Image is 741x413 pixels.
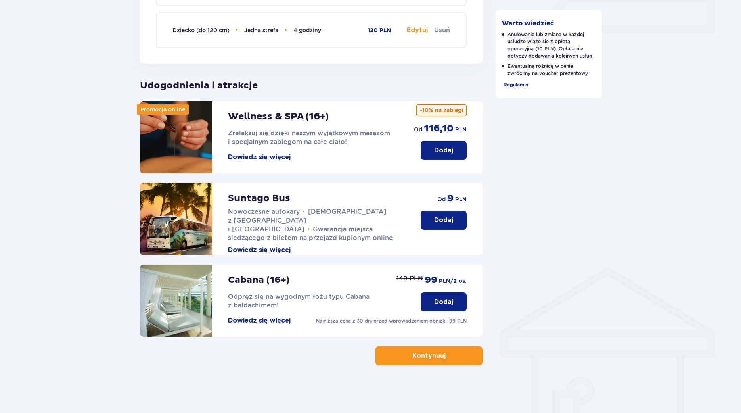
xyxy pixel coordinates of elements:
span: [DEMOGRAPHIC_DATA] z [GEOGRAPHIC_DATA] i [GEOGRAPHIC_DATA] [228,208,387,233]
p: Udogodnienia i atrakcje [140,73,483,92]
span: Odpręż się na wygodnym łożu typu Cabana z baldachimem! [228,293,370,309]
p: Wellness & SPA (16+) [228,111,329,123]
button: Dodaj [421,141,467,160]
img: attraction [140,265,212,337]
p: PLN /2 os. [439,277,467,285]
span: Dziecko (do 120 cm) [172,27,230,33]
p: -10% na zabiegi [416,104,467,116]
button: Dowiedz się więcej [228,316,291,325]
span: • [303,208,305,216]
p: Dodaj [434,298,453,306]
img: attraction [140,101,212,173]
p: Najniższa cena z 30 dni przed wprowadzeniem obniżki: 99 PLN [316,317,467,325]
p: PLN [455,126,467,134]
p: 9 [447,192,454,204]
p: od [437,195,446,203]
div: Promocja online [137,104,189,115]
button: Dodaj [421,211,467,230]
p: Anulowanie lub zmiana w każdej usłudze wiąże się z opłatą operacyjną (10 PLN). Opłata nie dotyczy... [502,31,595,60]
p: Dodaj [434,216,453,225]
p: Kontynuuj [412,352,446,360]
span: Nowoczesne autokary [228,208,300,215]
span: Zrelaksuj się dzięki naszym wyjątkowym masażom i specjalnym zabiegom na całe ciało! [228,129,390,146]
a: Regulamin [502,80,528,89]
p: PLN [455,196,467,204]
button: Edytuj [407,26,428,35]
span: • [236,26,238,34]
button: Dodaj [421,292,467,311]
p: 116,10 [424,123,454,134]
p: Suntago Bus [228,192,290,204]
button: Dowiedz się więcej [228,153,291,161]
span: • [285,26,287,34]
button: Usuń [434,26,450,35]
span: 4 godziny [293,27,321,33]
span: Regulamin [504,82,528,88]
p: 120 PLN [368,27,391,35]
span: Jedna strefa [244,27,278,33]
span: • [308,225,310,233]
p: 149 PLN [396,274,423,283]
img: attraction [140,183,212,255]
p: od [414,125,422,133]
p: Ewentualną różnicę w cenie zwrócimy na voucher prezentowy. [502,63,595,77]
p: Cabana (16+) [228,274,289,286]
button: Dowiedz się więcej [228,246,291,254]
p: 99 [425,274,437,286]
p: Warto wiedzieć [502,19,554,28]
p: Dodaj [434,146,453,155]
button: Kontynuuj [375,346,483,365]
